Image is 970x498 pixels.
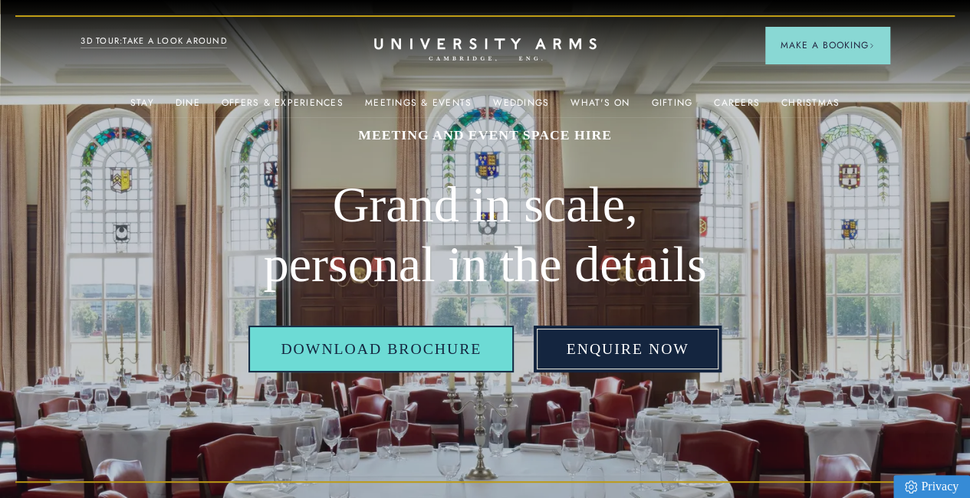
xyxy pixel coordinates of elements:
[176,97,200,117] a: Dine
[242,126,728,144] h1: MEETING AND EVENT SPACE HIRE
[374,38,597,62] a: Home
[534,326,721,373] a: Enquire Now
[869,43,874,48] img: Arrow icon
[570,97,630,117] a: What's On
[222,97,344,117] a: Offers & Experiences
[765,27,889,64] button: Make a BookingArrow icon
[651,97,692,117] a: Gifting
[893,475,970,498] a: Privacy
[248,326,514,373] a: Download Brochure
[714,97,760,117] a: Careers
[781,38,874,52] span: Make a Booking
[493,97,549,117] a: Weddings
[365,97,472,117] a: Meetings & Events
[781,97,840,117] a: Christmas
[130,97,154,117] a: Stay
[905,480,917,493] img: Privacy
[81,34,227,48] a: 3D TOUR:TAKE A LOOK AROUND
[242,175,728,295] h2: Grand in scale, personal in the details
